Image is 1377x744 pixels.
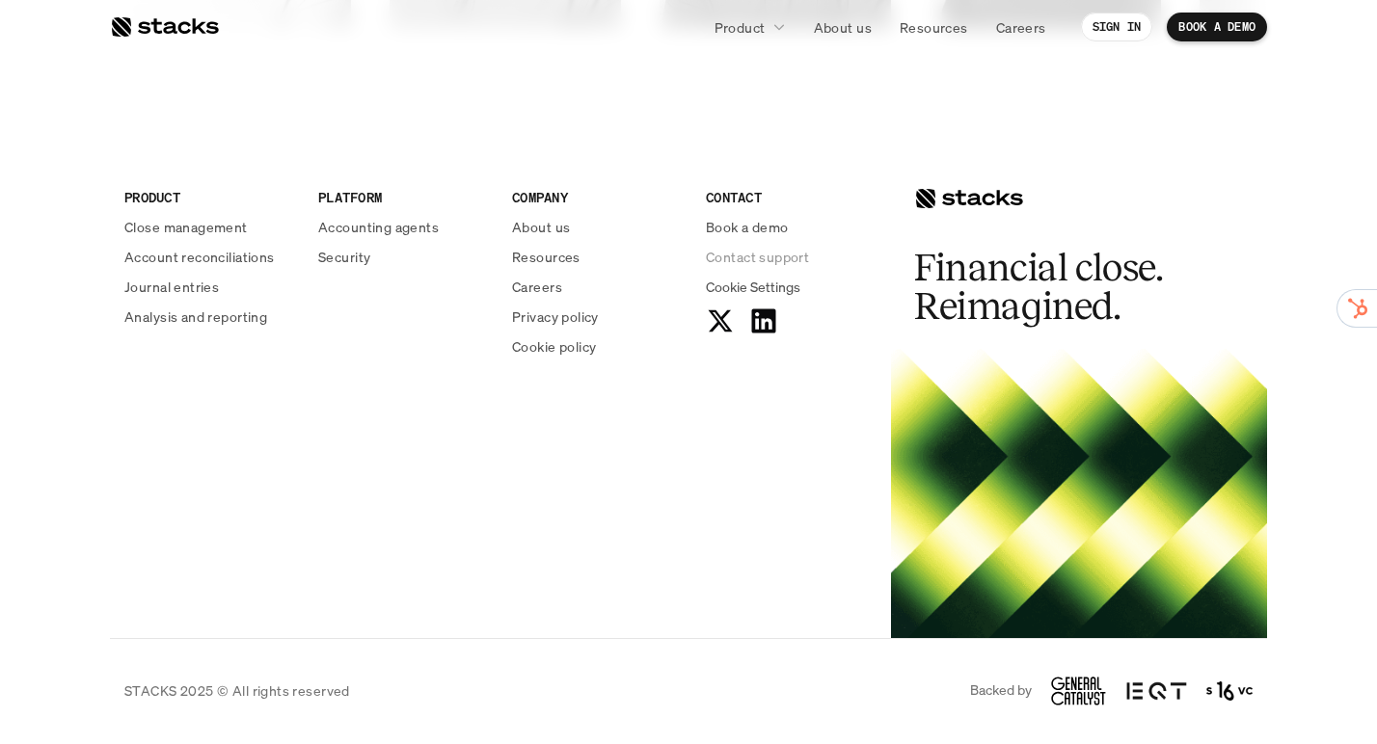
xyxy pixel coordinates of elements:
[512,306,683,327] a: Privacy policy
[124,306,295,327] a: Analysis and reporting
[124,680,350,701] p: STACKS 2025 © All rights reserved
[888,10,980,44] a: Resources
[512,277,562,297] p: Careers
[512,247,580,267] p: Resources
[512,336,596,357] p: Cookie policy
[996,17,1046,38] p: Careers
[512,306,599,327] p: Privacy policy
[706,217,877,237] a: Book a demo
[512,336,683,357] a: Cookie policy
[706,277,800,297] button: Cookie Trigger
[318,247,489,267] a: Security
[512,217,570,237] p: About us
[124,277,295,297] a: Journal entries
[1178,20,1255,34] p: BOOK A DEMO
[715,17,766,38] p: Product
[985,10,1058,44] a: Careers
[706,277,800,297] span: Cookie Settings
[802,10,883,44] a: About us
[318,217,489,237] a: Accounting agents
[814,17,872,38] p: About us
[124,217,248,237] p: Close management
[900,17,968,38] p: Resources
[706,247,877,267] a: Contact support
[1093,20,1142,34] p: SIGN IN
[1081,13,1153,41] a: SIGN IN
[512,277,683,297] a: Careers
[124,187,295,207] p: PRODUCT
[706,247,809,267] p: Contact support
[124,247,275,267] p: Account reconciliations
[512,217,683,237] a: About us
[124,247,295,267] a: Account reconciliations
[512,247,683,267] a: Resources
[124,306,267,327] p: Analysis and reporting
[124,277,219,297] p: Journal entries
[512,187,683,207] p: COMPANY
[706,217,789,237] p: Book a demo
[124,217,295,237] a: Close management
[914,249,1203,326] h2: Financial close. Reimagined.
[706,187,877,207] p: CONTACT
[1167,13,1267,41] a: BOOK A DEMO
[318,187,489,207] p: PLATFORM
[318,247,370,267] p: Security
[318,217,439,237] p: Accounting agents
[970,682,1032,699] p: Backed by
